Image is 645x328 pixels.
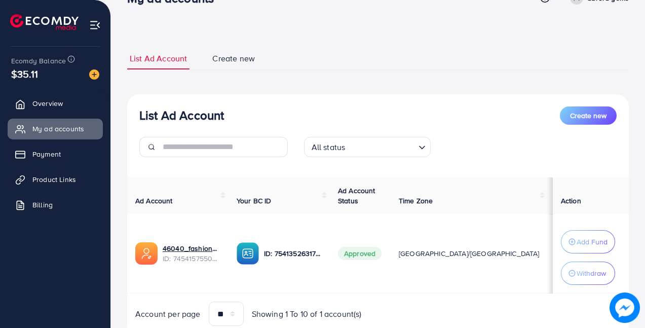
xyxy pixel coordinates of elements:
p: Withdraw [577,267,606,279]
img: logo [10,14,79,30]
a: Product Links [8,169,103,190]
span: Product Links [32,174,76,185]
span: Showing 1 To 10 of 1 account(s) [252,308,362,320]
h3: List Ad Account [139,108,224,123]
span: Time Zone [399,196,433,206]
span: List Ad Account [130,53,187,64]
span: My ad accounts [32,124,84,134]
a: Overview [8,93,103,114]
button: Withdraw [561,262,615,285]
span: [GEOGRAPHIC_DATA]/[GEOGRAPHIC_DATA] [399,248,540,259]
img: ic-ba-acc.ded83a64.svg [237,242,259,265]
span: ID: 7454157550843019265 [163,253,220,264]
span: Create new [212,53,255,64]
button: Create new [560,106,617,125]
span: Billing [32,200,53,210]
span: Action [561,196,581,206]
p: ID: 7541352631785078801 [264,247,322,260]
a: Payment [8,144,103,164]
span: Your BC ID [237,196,272,206]
div: <span class='underline'>46040_fashionup_1735556305838</span></br>7454157550843019265 [163,243,220,264]
span: $35.11 [11,66,38,81]
input: Search for option [348,138,414,155]
span: Ecomdy Balance [11,56,66,66]
a: Billing [8,195,103,215]
a: 46040_fashionup_1735556305838 [163,243,220,253]
button: Add Fund [561,230,615,253]
span: Approved [338,247,382,260]
img: image [89,69,99,80]
span: Account per page [135,308,201,320]
span: Payment [32,149,61,159]
p: Add Fund [577,236,608,248]
span: Ad Account Status [338,186,375,206]
span: Create new [570,111,606,121]
span: Overview [32,98,63,108]
a: My ad accounts [8,119,103,139]
img: image [610,293,640,323]
span: Ad Account [135,196,173,206]
span: All status [310,140,348,155]
div: Search for option [304,137,431,157]
img: ic-ads-acc.e4c84228.svg [135,242,158,265]
img: menu [89,19,101,31]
